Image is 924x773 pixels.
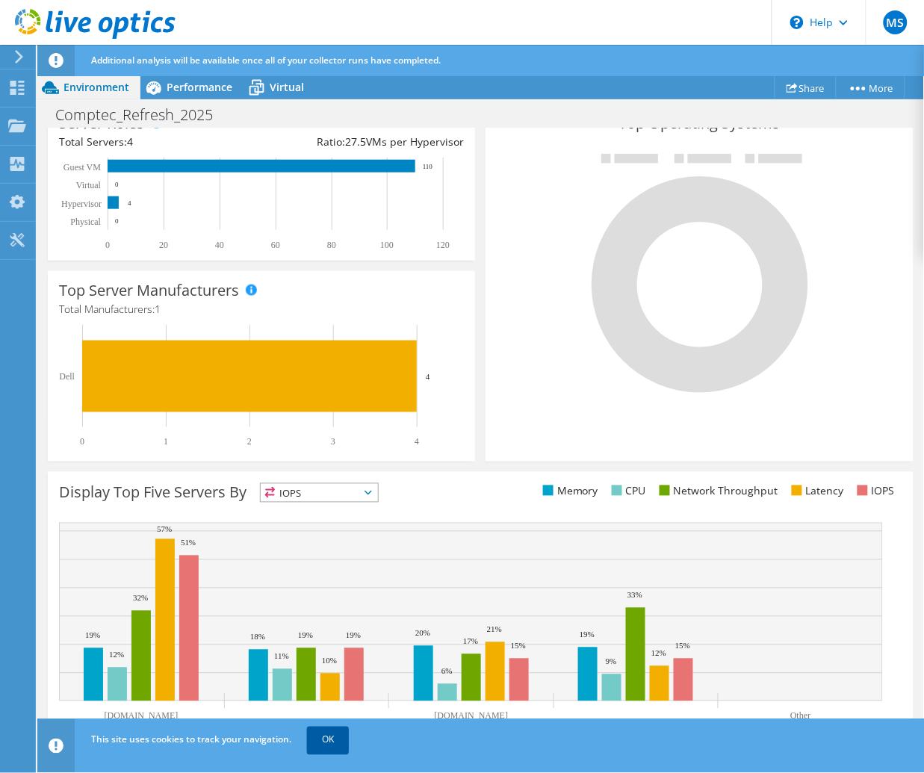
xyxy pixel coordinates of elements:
text: 19% [85,631,100,640]
text: 3 [331,437,335,447]
span: Environment [63,80,129,94]
h3: Server Roles [59,115,144,131]
h4: Total Manufacturers: [59,301,464,317]
text: 80 [327,240,336,250]
text: 120 [436,240,450,250]
text: 2 [247,437,252,447]
text: 10% [322,656,337,665]
text: 6% [441,667,453,676]
a: OK [307,727,349,754]
text: 40 [215,240,224,250]
span: MS [884,10,908,34]
text: 9% [606,657,617,666]
text: 4 [426,373,430,382]
text: 15% [675,642,690,651]
h3: Top Operating Systems [497,115,902,131]
text: [DOMAIN_NAME] [105,711,179,721]
text: 4 [415,437,419,447]
span: Performance [167,80,232,94]
span: Virtual [270,80,304,94]
text: 32% [133,594,148,603]
li: CPU [608,483,646,500]
text: 17% [463,637,478,646]
span: 27.5 [345,134,366,149]
text: [DOMAIN_NAME] [435,711,509,721]
text: 18% [250,633,265,642]
li: Memory [539,483,598,500]
text: 21% [487,625,502,634]
a: More [836,76,905,99]
h1: Comptec_Refresh_2025 [49,107,236,123]
div: Total Servers: [59,134,261,150]
text: 4 [128,199,131,207]
li: IOPS [854,483,895,500]
text: 0 [115,217,119,225]
text: Physical [70,217,101,227]
text: 12% [651,649,666,658]
text: 33% [627,591,642,600]
li: Network Throughput [656,483,778,500]
text: 0 [105,240,110,250]
h3: Top Server Manufacturers [59,282,239,299]
text: 0 [115,181,119,188]
text: Other [790,711,810,721]
text: 12% [109,651,124,659]
span: Additional analysis will be available once all of your collector runs have completed. [91,54,441,66]
li: Latency [788,483,844,500]
text: 1 [164,437,168,447]
text: 0 [80,437,84,447]
text: 110 [423,163,433,170]
text: 60 [271,240,280,250]
text: 11% [274,652,289,661]
text: 51% [181,538,196,547]
text: 57% [157,525,172,534]
text: 19% [298,631,313,640]
a: Share [775,76,837,99]
text: 100 [380,240,394,250]
text: Guest VM [63,162,101,173]
span: This site uses cookies to track your navigation. [91,733,291,746]
text: 20% [415,629,430,638]
span: 1 [155,302,161,316]
svg: \n [790,16,804,29]
text: Virtual [76,180,102,190]
text: 19% [346,631,361,640]
text: 15% [511,642,526,651]
div: Ratio: VMs per Hypervisor [261,134,464,150]
span: IOPS [261,484,378,502]
text: 19% [580,630,595,639]
text: Dell [59,372,75,382]
text: Hypervisor [61,199,102,209]
span: 4 [127,134,133,149]
text: 20 [159,240,168,250]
